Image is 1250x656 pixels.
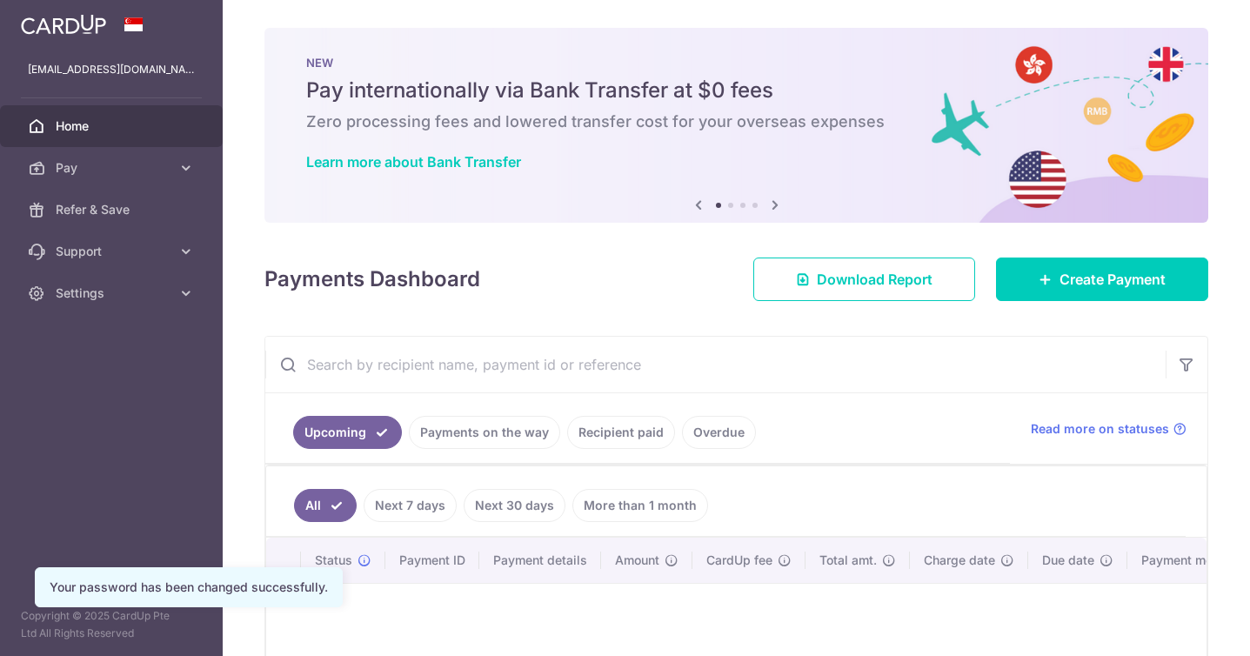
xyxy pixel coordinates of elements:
[567,416,675,449] a: Recipient paid
[306,77,1166,104] h5: Pay internationally via Bank Transfer at $0 fees
[306,153,521,171] a: Learn more about Bank Transfer
[706,552,772,569] span: CardUp fee
[819,552,877,569] span: Total amt.
[50,579,328,596] div: Your password has been changed successfully.
[753,258,975,301] a: Download Report
[56,201,170,218] span: Refer & Save
[409,416,560,449] a: Payments on the way
[1059,269,1166,290] span: Create Payment
[306,56,1166,70] p: NEW
[264,264,480,295] h4: Payments Dashboard
[265,337,1166,392] input: Search by recipient name, payment id or reference
[56,117,170,135] span: Home
[294,489,357,522] a: All
[682,416,756,449] a: Overdue
[315,552,352,569] span: Status
[264,28,1208,223] img: Bank transfer banner
[56,284,170,302] span: Settings
[364,489,457,522] a: Next 7 days
[996,258,1208,301] a: Create Payment
[385,538,479,583] th: Payment ID
[615,552,659,569] span: Amount
[306,111,1166,132] h6: Zero processing fees and lowered transfer cost for your overseas expenses
[572,489,708,522] a: More than 1 month
[817,269,932,290] span: Download Report
[1042,552,1094,569] span: Due date
[1031,420,1169,438] span: Read more on statuses
[56,159,170,177] span: Pay
[28,61,195,78] p: [EMAIL_ADDRESS][DOMAIN_NAME]
[924,552,995,569] span: Charge date
[479,538,601,583] th: Payment details
[293,416,402,449] a: Upcoming
[1031,420,1186,438] a: Read more on statuses
[56,243,170,260] span: Support
[464,489,565,522] a: Next 30 days
[21,14,106,35] img: CardUp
